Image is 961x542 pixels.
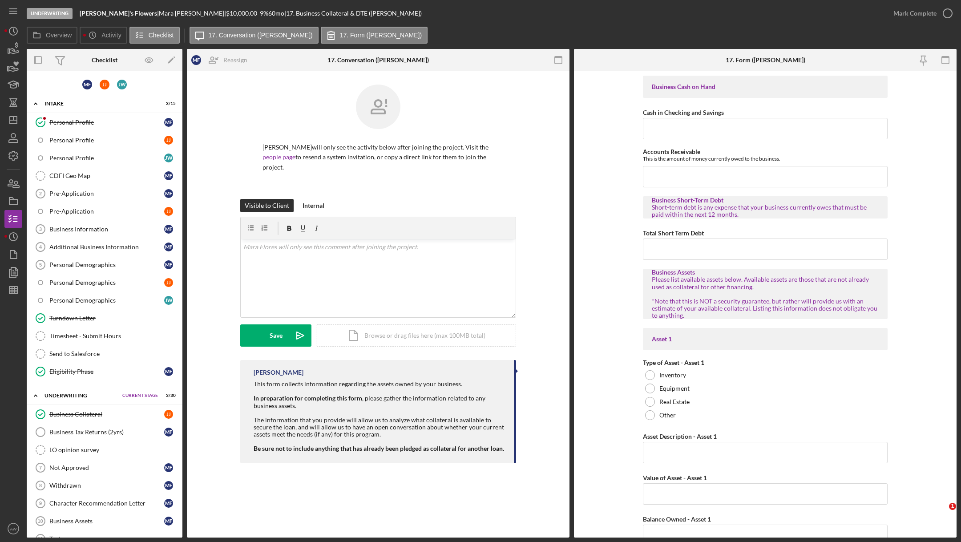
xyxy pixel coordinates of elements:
div: Timesheet - Submit Hours [49,332,178,340]
div: Business Assets [652,269,879,276]
button: Mark Complete [884,4,957,22]
div: Intake [44,101,153,106]
div: J W [164,154,173,162]
tspan: 11 [37,536,43,542]
div: J J [164,410,173,419]
button: Checklist [129,27,180,44]
iframe: Intercom live chat [931,503,952,524]
a: 4Additional Business InformationMF [31,238,178,256]
div: J J [164,136,173,145]
div: 17. Form ([PERSON_NAME]) [726,57,805,64]
a: 2Pre-ApplicationMF [31,185,178,202]
p: [PERSON_NAME] will only see the activity below after joining the project. Visit the to resend a s... [262,142,494,172]
a: Business CollateralJJ [31,405,178,423]
div: Please list available assets below. Available assets are those that are not already used as colla... [652,276,879,319]
label: Asset Description - Asset 1 [643,433,717,440]
button: Overview [27,27,77,44]
div: J J [164,278,173,287]
div: M F [164,260,173,269]
div: Personal Demographics [49,261,164,268]
div: Personal Demographics [49,297,164,304]
div: This is the amount of money currently owed to the business. [643,155,888,162]
div: | [80,10,159,17]
label: Accounts Receivable [643,148,700,155]
div: Mara [PERSON_NAME] | [159,10,226,17]
a: Personal ProfileJW [31,149,178,167]
div: Type of Asset - Asset 1 [643,359,888,366]
tspan: 10 [37,518,43,524]
div: M F [164,367,173,376]
label: Real Estate [659,398,690,405]
div: M F [164,428,173,437]
label: Value of Asset - Asset 1 [643,474,707,481]
a: LO opinion survey [31,441,178,459]
div: Reassign [223,51,247,69]
button: 17. Form ([PERSON_NAME]) [321,27,428,44]
a: Personal DemographicsJJ [31,274,178,291]
tspan: 8 [39,483,42,488]
a: 5Personal DemographicsMF [31,256,178,274]
div: J W [164,296,173,305]
a: Eligibility PhaseMF [31,363,178,380]
div: Visible to Client [245,199,289,212]
div: Personal Profile [49,154,164,162]
div: J J [100,80,109,89]
div: Mark Complete [893,4,937,22]
div: Business Information [49,226,164,233]
button: AW [4,520,22,538]
label: Checklist [149,32,174,39]
a: Pre-ApplicationJJ [31,202,178,220]
div: Internal [303,199,324,212]
button: Activity [80,27,127,44]
button: MFReassign [187,51,256,69]
div: Personal Profile [49,137,164,144]
tspan: 5 [39,262,42,267]
div: Underwriting [44,393,118,398]
button: Visible to Client [240,199,294,212]
div: 9 % [260,10,268,17]
div: 3 / 15 [160,101,176,106]
div: Personal Profile [49,119,164,126]
div: Business Collateral [49,411,164,418]
div: J J [164,207,173,216]
div: M F [191,55,201,65]
a: Personal DemographicsJW [31,291,178,309]
div: Send to Salesforce [49,350,178,357]
div: 3 / 30 [160,393,176,398]
div: Short-term debt is any expense that your business currently owes that must be paid within the nex... [652,204,879,218]
label: Activity [101,32,121,39]
div: M F [82,80,92,89]
a: 8WithdrawnMF [31,477,178,494]
label: Overview [46,32,72,39]
div: Business Assets [49,518,164,525]
label: Other [659,412,676,419]
div: M F [164,189,173,198]
strong: Be sure not to include anything that has already been pledged as collateral for another loan. [254,445,504,452]
strong: In preparation for completing this form [254,394,362,402]
a: 3Business InformationMF [31,220,178,238]
text: AW [10,526,17,531]
b: [PERSON_NAME]'s Flowers [80,9,157,17]
div: J W [117,80,127,89]
a: Send to Salesforce [31,345,178,363]
div: Business Short-Term Debt [652,197,879,204]
label: Inventory [659,372,686,379]
div: M F [164,517,173,526]
div: Additional Business Information [49,243,164,251]
div: This form collects information regarding the assets owned by your business. , please gather the i... [254,380,505,438]
div: Eligibility Phase [49,368,164,375]
div: 17. Conversation ([PERSON_NAME]) [327,57,429,64]
button: 17. Conversation ([PERSON_NAME]) [190,27,319,44]
label: Cash in Checking and Savings [643,109,724,116]
label: Total Short Term Debt [643,229,704,237]
div: Underwriting [27,8,73,19]
tspan: 9 [39,501,42,506]
span: Current Stage [122,393,158,398]
a: CDFI Geo MapMF [31,167,178,185]
a: 7Not ApprovedMF [31,459,178,477]
a: Timesheet - Submit Hours [31,327,178,345]
span: 1 [949,503,956,510]
label: 17. Form ([PERSON_NAME]) [340,32,422,39]
div: CDFI Geo Map [49,172,164,179]
div: M F [164,463,173,472]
